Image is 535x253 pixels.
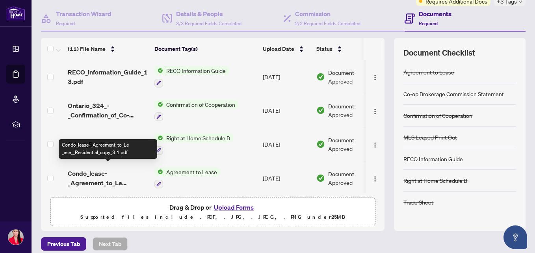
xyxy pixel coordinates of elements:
td: [DATE] [260,127,313,161]
span: RECO_Information_Guide_13.pdf [68,67,148,86]
span: (11) File Name [68,45,106,53]
img: Status Icon [154,134,163,142]
span: Status [316,45,333,53]
h4: Commission [295,9,360,19]
span: Agreement to Lease [163,167,220,176]
button: Status IconRECO Information Guide [154,66,229,87]
th: (11) File Name [65,38,151,60]
span: Document Approved [328,169,377,187]
div: Co-op Brokerage Commission Statement [403,89,504,98]
h4: Details & People [176,9,241,19]
img: Logo [372,74,378,81]
span: Upload Date [263,45,294,53]
span: Previous Tab [47,238,80,250]
td: [DATE] [260,94,313,128]
td: [DATE] [260,60,313,94]
div: Trade Sheet [403,198,433,206]
span: RECO Information Guide [163,66,229,75]
span: Ontario_324_-_Confirmation_of_Co-operation__and_Representation__Tenant_Landlord_12.pdf [68,101,148,120]
div: Condo_lease-_Agreement_to_Le _ase__Residential_copy_3 1.pdf [59,139,157,159]
span: Document Checklist [403,47,475,58]
button: Next Tab [93,237,128,251]
th: Document Tag(s) [151,38,260,60]
p: Supported files include .PDF, .JPG, .JPEG, .PNG under 25 MB [56,212,370,222]
span: Right at Home Schedule B [163,134,233,142]
img: Document Status [316,73,325,81]
span: Condo_lease-_Agreement_to_Le _ase__Residential_copy_3 1.pdf [68,169,148,188]
th: Status [313,38,380,60]
span: Document Approved [328,102,377,119]
button: Logo [369,138,381,151]
button: Status IconConfirmation of Cooperation [154,100,238,121]
button: Status IconAgreement to Lease [154,167,220,189]
div: Agreement to Lease [403,68,454,76]
img: Document Status [316,174,325,182]
img: Logo [372,108,378,115]
button: Open asap [503,225,527,249]
img: Logo [372,176,378,182]
button: Logo [369,71,381,83]
img: Document Status [316,140,325,149]
button: Upload Forms [212,202,256,212]
h4: Documents [419,9,451,19]
img: Profile Icon [8,230,23,245]
img: Logo [372,142,378,148]
div: Confirmation of Cooperation [403,111,472,120]
div: MLS Leased Print Out [403,133,457,141]
div: Right at Home Schedule B [403,176,467,185]
span: Confirmation of Cooperation [163,100,238,109]
td: [DATE] [260,161,313,195]
span: Document Approved [328,68,377,86]
button: Previous Tab [41,237,86,251]
img: Status Icon [154,100,163,109]
img: Document Status [316,106,325,115]
img: Status Icon [154,167,163,176]
img: logo [6,6,25,20]
span: Required [419,20,438,26]
button: Status IconRight at Home Schedule B [154,134,233,155]
span: Document Approved [328,136,377,153]
span: 3/3 Required Fields Completed [176,20,241,26]
span: Drag & Drop or [169,202,256,212]
th: Upload Date [260,38,313,60]
span: Drag & Drop orUpload FormsSupported files include .PDF, .JPG, .JPEG, .PNG under25MB [51,197,375,227]
span: 2/2 Required Fields Completed [295,20,360,26]
h4: Transaction Wizard [56,9,111,19]
img: Status Icon [154,66,163,75]
div: RECO Information Guide [403,154,463,163]
button: Logo [369,104,381,117]
button: Logo [369,172,381,184]
span: Required [56,20,75,26]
